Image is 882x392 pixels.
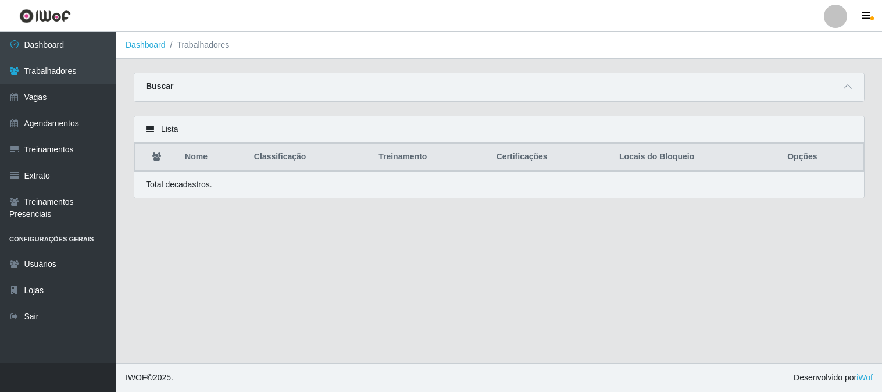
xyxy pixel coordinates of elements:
[146,179,212,191] p: Total de cadastros.
[178,144,247,171] th: Nome
[247,144,372,171] th: Classificação
[166,39,230,51] li: Trabalhadores
[19,9,71,23] img: CoreUI Logo
[126,373,147,382] span: IWOF
[794,372,873,384] span: Desenvolvido por
[612,144,780,171] th: Locais do Bloqueio
[126,372,173,384] span: © 2025 .
[116,32,882,59] nav: breadcrumb
[372,144,490,171] th: Treinamento
[126,40,166,49] a: Dashboard
[134,116,864,143] div: Lista
[490,144,612,171] th: Certificações
[856,373,873,382] a: iWof
[780,144,863,171] th: Opções
[146,81,173,91] strong: Buscar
